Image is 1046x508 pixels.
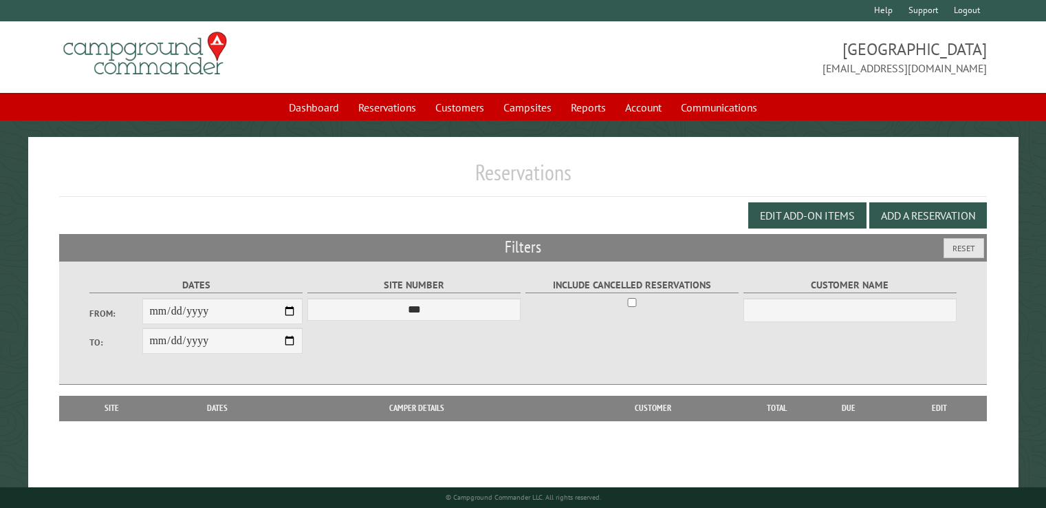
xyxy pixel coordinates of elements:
label: Include Cancelled Reservations [525,277,739,293]
a: Communications [673,94,765,120]
label: Dates [89,277,303,293]
th: Camper Details [277,396,556,421]
h2: Filters [59,234,987,260]
button: Reset [944,238,984,258]
label: Customer Name [743,277,957,293]
th: Total [750,396,805,421]
button: Add a Reservation [869,202,987,229]
th: Dates [157,396,277,421]
small: © Campground Commander LLC. All rights reserved. [446,493,601,502]
a: Account [617,94,670,120]
a: Reports [563,94,614,120]
label: To: [89,336,143,349]
a: Dashboard [281,94,347,120]
th: Customer [556,396,750,421]
label: From: [89,307,143,320]
button: Edit Add-on Items [748,202,867,229]
a: Campsites [495,94,560,120]
th: Site [66,396,157,421]
img: Campground Commander [59,27,231,81]
label: Site Number [307,277,521,293]
span: [GEOGRAPHIC_DATA] [EMAIL_ADDRESS][DOMAIN_NAME] [523,38,987,76]
a: Reservations [350,94,424,120]
h1: Reservations [59,159,987,197]
a: Customers [427,94,492,120]
th: Due [805,396,893,421]
th: Edit [893,396,987,421]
